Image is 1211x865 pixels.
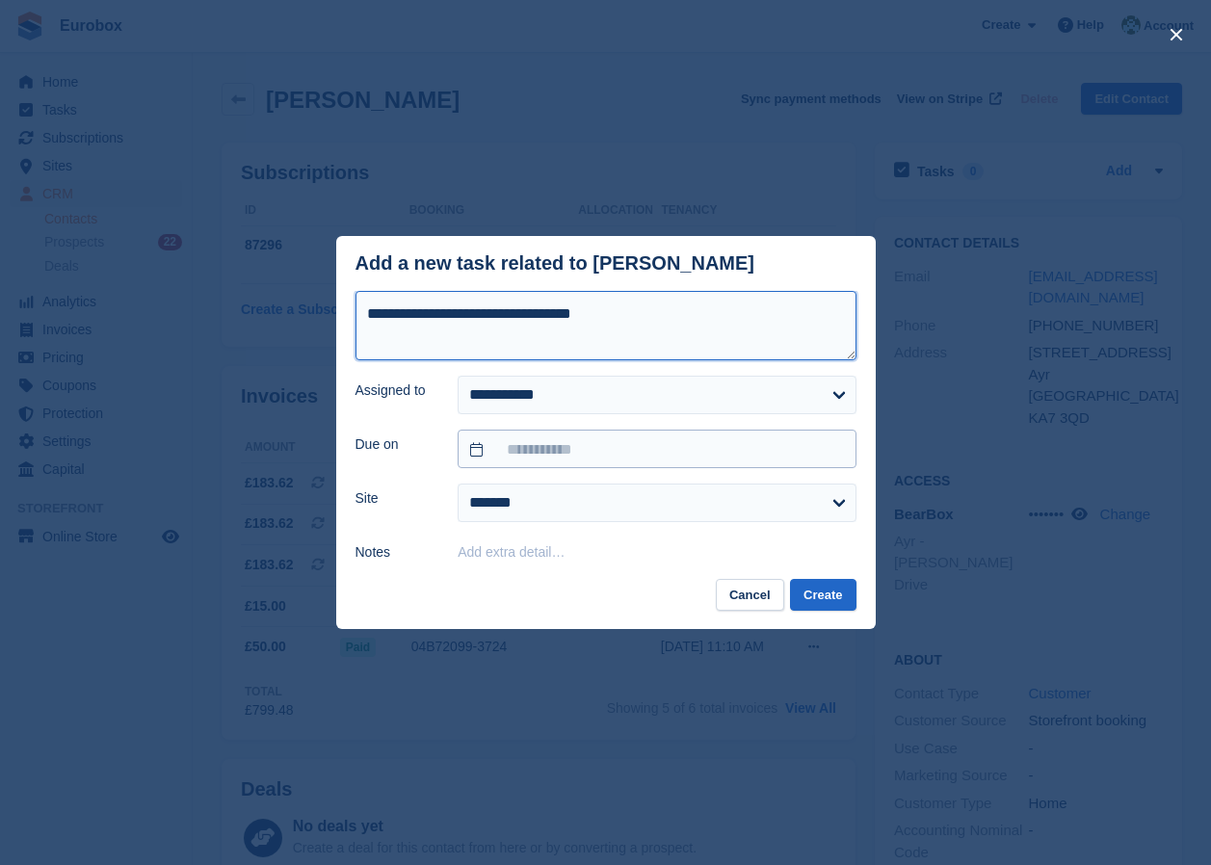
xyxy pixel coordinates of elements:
div: Add a new task related to [PERSON_NAME] [355,252,755,275]
button: Cancel [716,579,784,611]
button: Create [790,579,856,611]
label: Notes [355,542,435,563]
button: close [1161,19,1192,50]
label: Due on [355,434,435,455]
button: Add extra detail… [458,544,565,560]
label: Site [355,488,435,509]
label: Assigned to [355,380,435,401]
